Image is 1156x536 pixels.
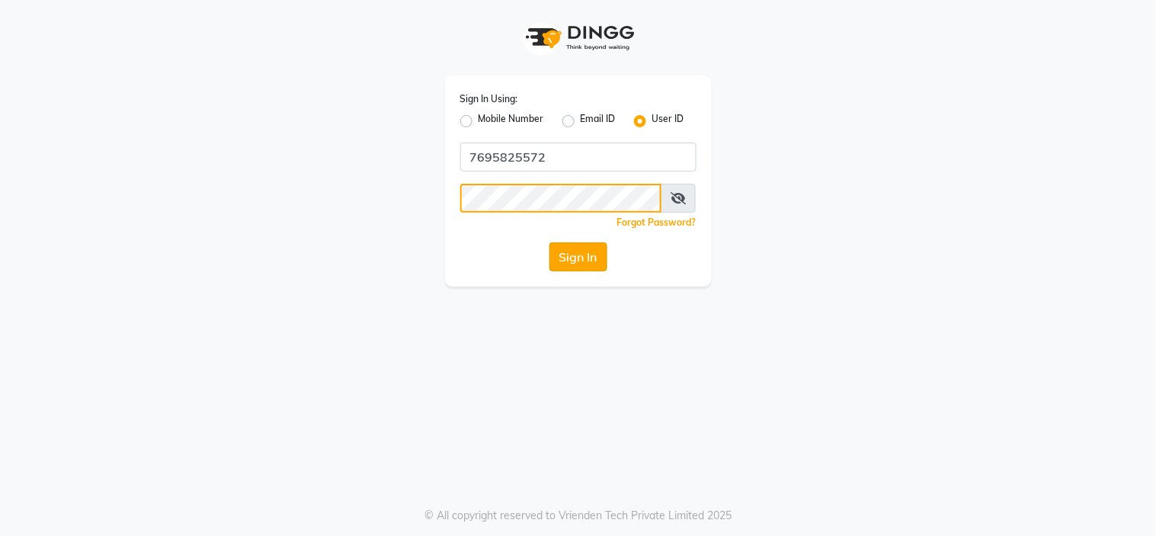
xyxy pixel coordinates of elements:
button: Sign In [549,242,607,271]
input: Username [460,184,662,213]
label: Mobile Number [479,112,544,130]
img: logo1.svg [517,15,639,60]
label: User ID [652,112,684,130]
input: Username [460,143,696,172]
a: Forgot Password? [617,217,696,228]
label: Sign In Using: [460,92,518,106]
label: Email ID [581,112,616,130]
